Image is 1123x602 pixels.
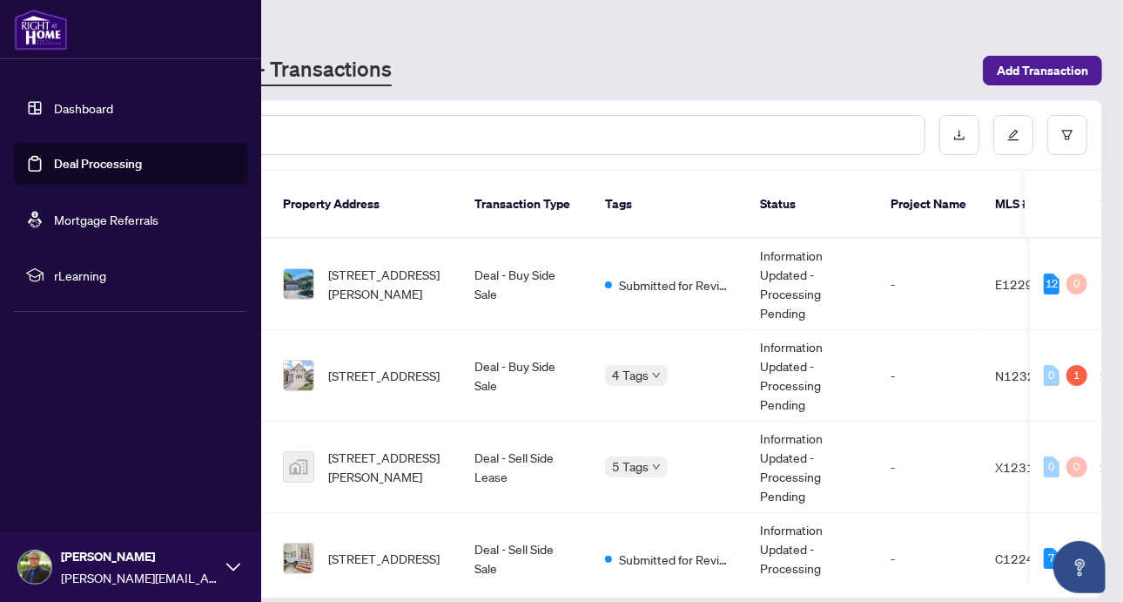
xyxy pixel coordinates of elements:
span: download [953,129,965,141]
th: Status [746,171,877,239]
button: Open asap [1053,541,1106,593]
span: [STREET_ADDRESS] [328,549,440,568]
span: Submitted for Review [619,275,732,294]
span: N12321505 [995,368,1066,383]
img: thumbnail-img [284,544,313,573]
span: rLearning [54,266,235,285]
td: Information Updated - Processing Pending [746,239,877,330]
span: C12241860 [995,551,1066,566]
span: Submitted for Review [619,550,732,569]
span: 5 Tags [612,457,649,477]
th: MLS # [981,171,1086,239]
span: filter [1061,129,1073,141]
div: 0 [1066,274,1087,294]
button: filter [1047,115,1087,155]
img: Profile Icon [18,551,51,584]
a: Deal Processing [54,156,142,172]
div: 7 [1044,548,1059,569]
span: [PERSON_NAME][EMAIL_ADDRESS][DOMAIN_NAME] [61,568,218,587]
img: thumbnail-img [284,361,313,390]
span: E12299056 [995,276,1065,292]
div: 0 [1044,457,1059,477]
th: Project Name [877,171,981,239]
span: down [652,371,661,380]
span: down [652,463,661,471]
td: Information Updated - Processing Pending [746,422,877,513]
div: 0 [1066,457,1087,477]
img: logo [14,9,68,51]
span: [STREET_ADDRESS][PERSON_NAME] [328,265,447,303]
span: X12314008 [995,459,1066,475]
button: Add Transaction [983,56,1102,85]
span: edit [1007,129,1019,141]
td: Deal - Buy Side Sale [461,330,591,422]
span: Add Transaction [997,57,1088,85]
td: - [877,422,981,513]
a: Dashboard [54,100,113,116]
th: Property Address [269,171,461,239]
div: 0 [1044,365,1059,386]
td: Deal - Buy Side Sale [461,239,591,330]
td: Information Updated - Processing Pending [746,330,877,422]
td: - [877,330,981,422]
span: [PERSON_NAME] [61,547,218,566]
button: edit [993,115,1033,155]
td: - [877,239,981,330]
div: 12 [1044,274,1059,294]
a: Mortgage Referrals [54,212,158,227]
span: [STREET_ADDRESS] [328,366,440,385]
img: thumbnail-img [284,452,313,482]
th: Transaction Type [461,171,591,239]
img: thumbnail-img [284,269,313,299]
span: 4 Tags [612,365,649,385]
th: Tags [591,171,746,239]
span: [STREET_ADDRESS][PERSON_NAME] [328,448,447,486]
button: download [939,115,979,155]
td: Deal - Sell Side Lease [461,422,591,513]
div: 1 [1066,365,1087,386]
